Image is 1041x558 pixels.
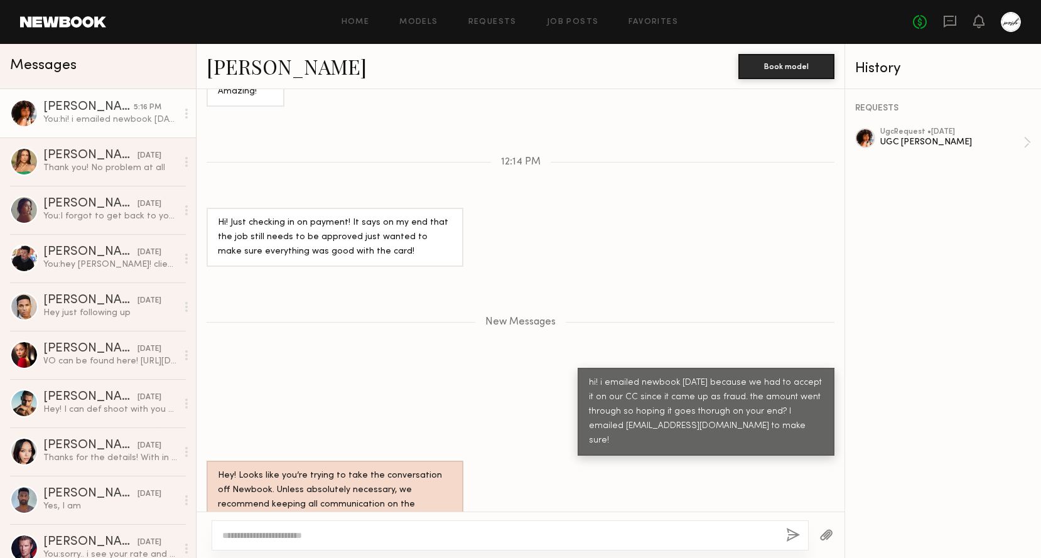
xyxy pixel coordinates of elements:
[218,469,452,527] div: Hey! Looks like you’re trying to take the conversation off Newbook. Unless absolutely necessary, ...
[855,62,1031,76] div: History
[43,488,138,500] div: [PERSON_NAME]
[43,452,177,464] div: Thanks for the details! With in perpetuity usage, my rate for this would be $850. Let me know if ...
[138,247,161,259] div: [DATE]
[218,216,452,259] div: Hi! Just checking in on payment! It says on my end that the job still needs to be approved just w...
[43,391,138,404] div: [PERSON_NAME]
[468,18,517,26] a: Requests
[138,440,161,452] div: [DATE]
[738,60,834,71] a: Book model
[880,128,1031,157] a: ugcRequest •[DATE]UGC [PERSON_NAME]
[138,343,161,355] div: [DATE]
[43,294,138,307] div: [PERSON_NAME]
[855,104,1031,113] div: REQUESTS
[134,102,161,114] div: 5:16 PM
[218,85,273,99] div: Amazing!
[589,376,823,448] div: hi! i emailed newbook [DATE] because we had to accept it on our CC since it came up as fraud. the...
[738,54,834,79] button: Book model
[43,246,138,259] div: [PERSON_NAME]
[43,210,177,222] div: You: I forgot to get back to you! The product isn't here yet so they just want to postpone this u...
[138,198,161,210] div: [DATE]
[43,114,177,126] div: You: hi! i emailed newbook [DATE] because we had to accept it on our CC since it came up as fraud...
[43,149,138,162] div: [PERSON_NAME]
[342,18,370,26] a: Home
[399,18,438,26] a: Models
[43,162,177,174] div: Thank you! No problem at all
[485,317,556,328] span: New Messages
[43,307,177,319] div: Hey just following up
[43,439,138,452] div: [PERSON_NAME]
[43,536,138,549] div: [PERSON_NAME]
[43,355,177,367] div: VO can be found here! [URL][DOMAIN_NAME]
[43,259,177,271] div: You: hey [PERSON_NAME]! client just got back to me saying they sent you a polo? are you okay with...
[628,18,678,26] a: Favorites
[138,488,161,500] div: [DATE]
[138,392,161,404] div: [DATE]
[880,128,1023,136] div: ugc Request • [DATE]
[43,101,134,114] div: [PERSON_NAME]
[43,500,177,512] div: Yes, I am
[138,537,161,549] div: [DATE]
[501,157,541,168] span: 12:14 PM
[43,404,177,416] div: Hey! I can def shoot with you guys! But when it comes to posting on my feed that’s a different ra...
[880,136,1023,148] div: UGC [PERSON_NAME]
[138,295,161,307] div: [DATE]
[138,150,161,162] div: [DATE]
[43,198,138,210] div: [PERSON_NAME]
[207,53,367,80] a: [PERSON_NAME]
[43,343,138,355] div: [PERSON_NAME]
[10,58,77,73] span: Messages
[547,18,599,26] a: Job Posts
